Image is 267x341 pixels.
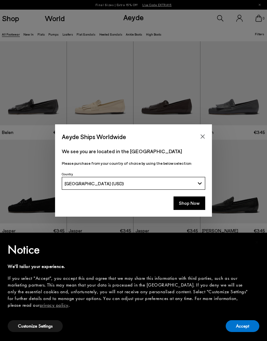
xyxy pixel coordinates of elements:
button: Close this notice [249,235,264,250]
span: Country [62,172,73,176]
p: We see you are located in the [GEOGRAPHIC_DATA] [62,147,205,155]
span: × [255,237,259,247]
h2: Notice [8,241,249,258]
button: Close [198,132,207,141]
div: We'll tailor your experience. [8,263,249,270]
button: Shop Now [174,196,205,210]
span: [GEOGRAPHIC_DATA] (USD) [65,181,124,186]
a: privacy policy [40,302,69,308]
button: Customize Settings [8,320,63,332]
span: Aeyde Ships Worldwide [62,131,126,142]
button: Accept [226,320,259,332]
p: Please purchase from your country of choice by using the below selection: [62,160,205,166]
div: If you select "Accept", you accept this and agree that we may share this information with third p... [8,275,249,309]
